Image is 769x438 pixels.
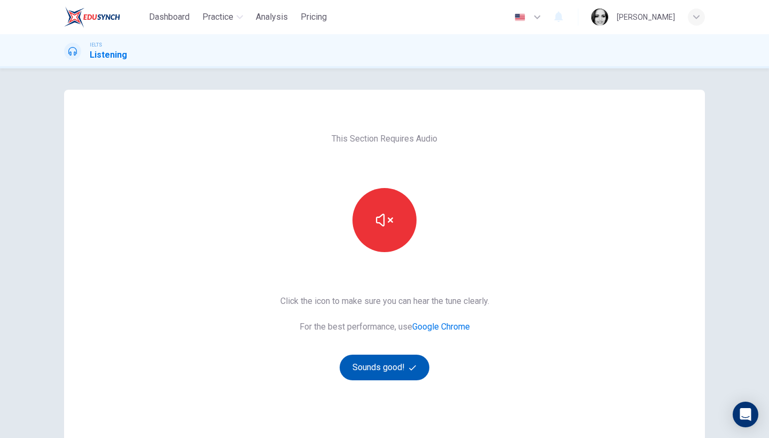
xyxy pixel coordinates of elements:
[64,6,120,28] img: EduSynch logo
[301,11,327,24] span: Pricing
[340,355,429,380] button: Sounds good!
[280,295,489,308] span: Click the icon to make sure you can hear the tune clearly.
[332,132,437,145] span: This Section Requires Audio
[252,7,292,27] button: Analysis
[412,322,470,332] a: Google Chrome
[149,11,190,24] span: Dashboard
[90,49,127,61] h1: Listening
[64,6,145,28] a: EduSynch logo
[513,13,527,21] img: en
[617,11,675,24] div: [PERSON_NAME]
[591,9,608,26] img: Profile picture
[145,7,194,27] button: Dashboard
[733,402,758,427] div: Open Intercom Messenger
[296,7,331,27] button: Pricing
[280,320,489,333] span: For the best performance, use
[256,11,288,24] span: Analysis
[202,11,233,24] span: Practice
[90,41,102,49] span: IELTS
[198,7,247,27] button: Practice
